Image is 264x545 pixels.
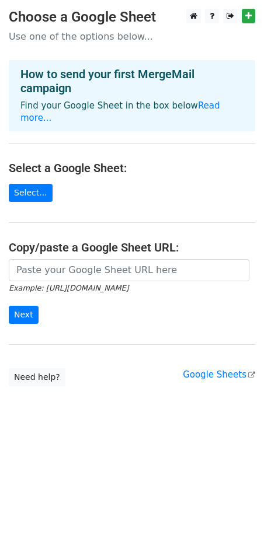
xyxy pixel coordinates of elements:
h3: Choose a Google Sheet [9,9,255,26]
input: Paste your Google Sheet URL here [9,259,249,281]
h4: Select a Google Sheet: [9,161,255,175]
a: Select... [9,184,53,202]
a: Need help? [9,368,65,386]
a: Google Sheets [183,369,255,380]
h4: Copy/paste a Google Sheet URL: [9,240,255,254]
input: Next [9,306,39,324]
h4: How to send your first MergeMail campaign [20,67,244,95]
small: Example: [URL][DOMAIN_NAME] [9,284,128,292]
p: Find your Google Sheet in the box below [20,100,244,124]
p: Use one of the options below... [9,30,255,43]
a: Read more... [20,100,220,123]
